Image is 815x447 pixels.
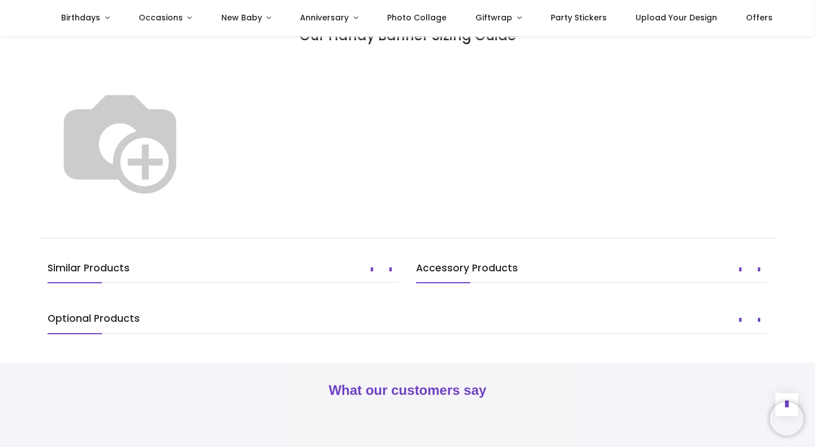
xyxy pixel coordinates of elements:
button: Prev [732,260,749,279]
span: Birthdays [61,12,100,23]
h5: Accessory Products [416,261,767,283]
span: Party Stickers [551,12,607,23]
span: Occasions [139,12,183,23]
span: New Baby [221,12,262,23]
span: Giftwrap [475,12,512,23]
button: Next [750,310,767,330]
h2: What our customers say [48,381,767,400]
h5: Optional Products [48,312,767,333]
button: Next [750,260,767,279]
iframe: Brevo live chat [770,402,804,436]
img: Banner_Size_Helper_Image_Compare.svg [48,68,192,213]
button: Next [382,260,399,279]
button: Prev [732,310,749,330]
button: Prev [363,260,380,279]
span: Anniversary [300,12,349,23]
span: Photo Collage [387,12,447,23]
span: Offers [746,12,773,23]
span: Upload Your Design [636,12,717,23]
h5: Similar Products [48,261,399,283]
